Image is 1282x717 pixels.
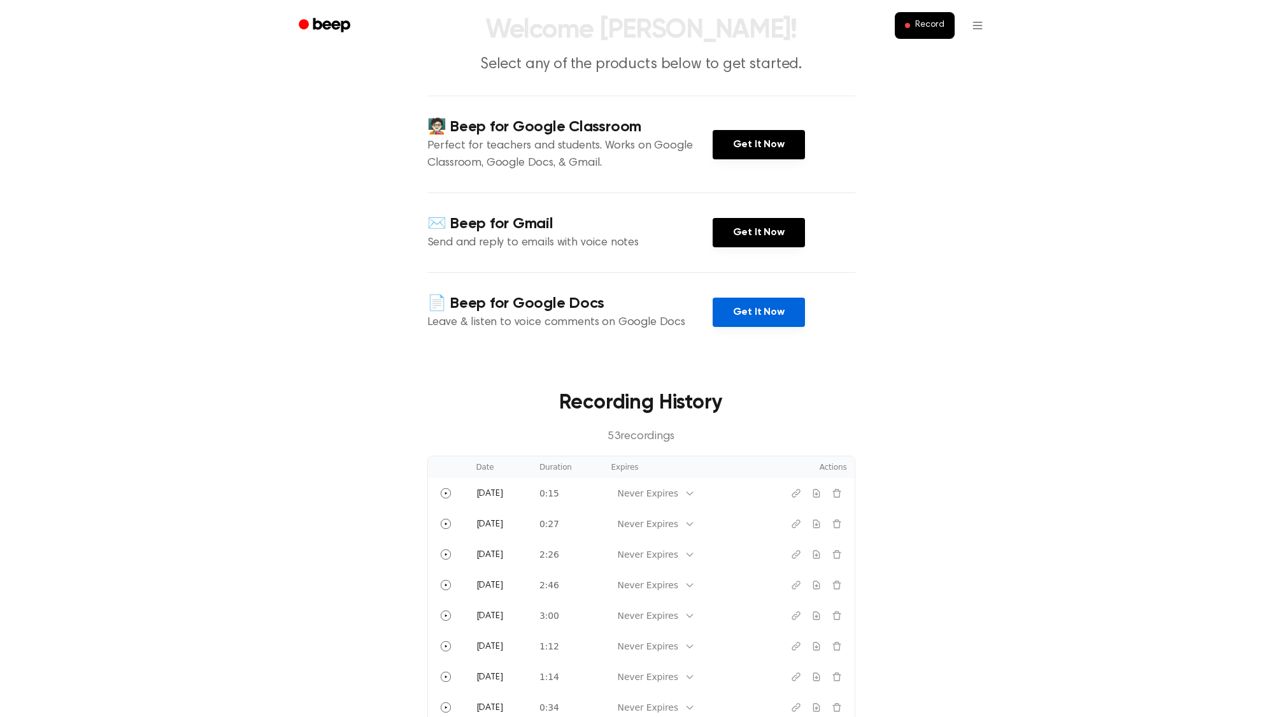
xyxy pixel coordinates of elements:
th: Duration [532,456,604,478]
span: [DATE] [476,551,503,560]
button: Copy link [786,636,806,656]
div: Never Expires [618,640,678,653]
span: [DATE] [476,489,503,498]
span: [DATE] [476,673,503,682]
span: [DATE] [476,581,503,590]
td: 3:00 [532,600,604,631]
span: [DATE] [476,520,503,529]
th: Actions [753,456,855,478]
td: 1:12 [532,631,604,662]
td: 0:27 [532,509,604,539]
td: 0:15 [532,478,604,509]
div: Never Expires [618,579,678,592]
button: Record [895,12,954,39]
th: Date [469,456,532,478]
p: Perfect for teachers and students. Works on Google Classroom, Google Docs, & Gmail. [427,138,713,172]
button: Download recording [806,605,827,626]
button: Delete recording [827,514,847,534]
button: Delete recording [827,575,847,595]
button: Download recording [806,483,827,503]
button: Copy link [786,514,806,534]
p: 53 recording s [448,428,835,445]
p: Leave & listen to voice comments on Google Docs [427,314,713,331]
button: Download recording [806,544,827,565]
button: Download recording [806,514,827,534]
button: Delete recording [827,605,847,626]
div: Never Expires [618,548,678,561]
a: Get It Now [713,218,805,247]
th: Expires [604,456,753,478]
button: Download recording [806,636,827,656]
div: Never Expires [618,609,678,623]
p: Select any of the products below to get started. [397,54,886,75]
button: Play [436,544,456,565]
span: Record [915,20,944,31]
td: 1:14 [532,662,604,692]
span: [DATE] [476,704,503,713]
button: Play [436,483,456,503]
span: [DATE] [476,612,503,621]
td: 2:46 [532,570,604,600]
button: Play [436,636,456,656]
td: 2:26 [532,539,604,570]
button: Delete recording [827,544,847,565]
h4: ✉️ Beep for Gmail [427,214,713,235]
button: Copy link [786,483,806,503]
div: Never Expires [618,670,678,684]
h4: 📄 Beep for Google Docs [427,293,713,314]
button: Play [436,605,456,626]
div: Never Expires [618,701,678,714]
button: Download recording [806,667,827,687]
button: Copy link [786,605,806,626]
button: Download recording [806,575,827,595]
button: Delete recording [827,636,847,656]
button: Copy link [786,575,806,595]
a: Get It Now [713,130,805,159]
div: Never Expires [618,487,678,500]
div: Never Expires [618,518,678,531]
button: Copy link [786,667,806,687]
h3: Recording History [448,387,835,418]
button: Play [436,575,456,595]
a: Get It Now [713,298,805,327]
a: Beep [290,13,362,38]
button: Copy link [786,544,806,565]
button: Delete recording [827,667,847,687]
p: Send and reply to emails with voice notes [427,235,713,252]
span: [DATE] [476,642,503,651]
button: Delete recording [827,483,847,503]
button: Open menu [962,10,993,41]
h4: 🧑🏻‍🏫 Beep for Google Classroom [427,117,713,138]
button: Play [436,667,456,687]
button: Play [436,514,456,534]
